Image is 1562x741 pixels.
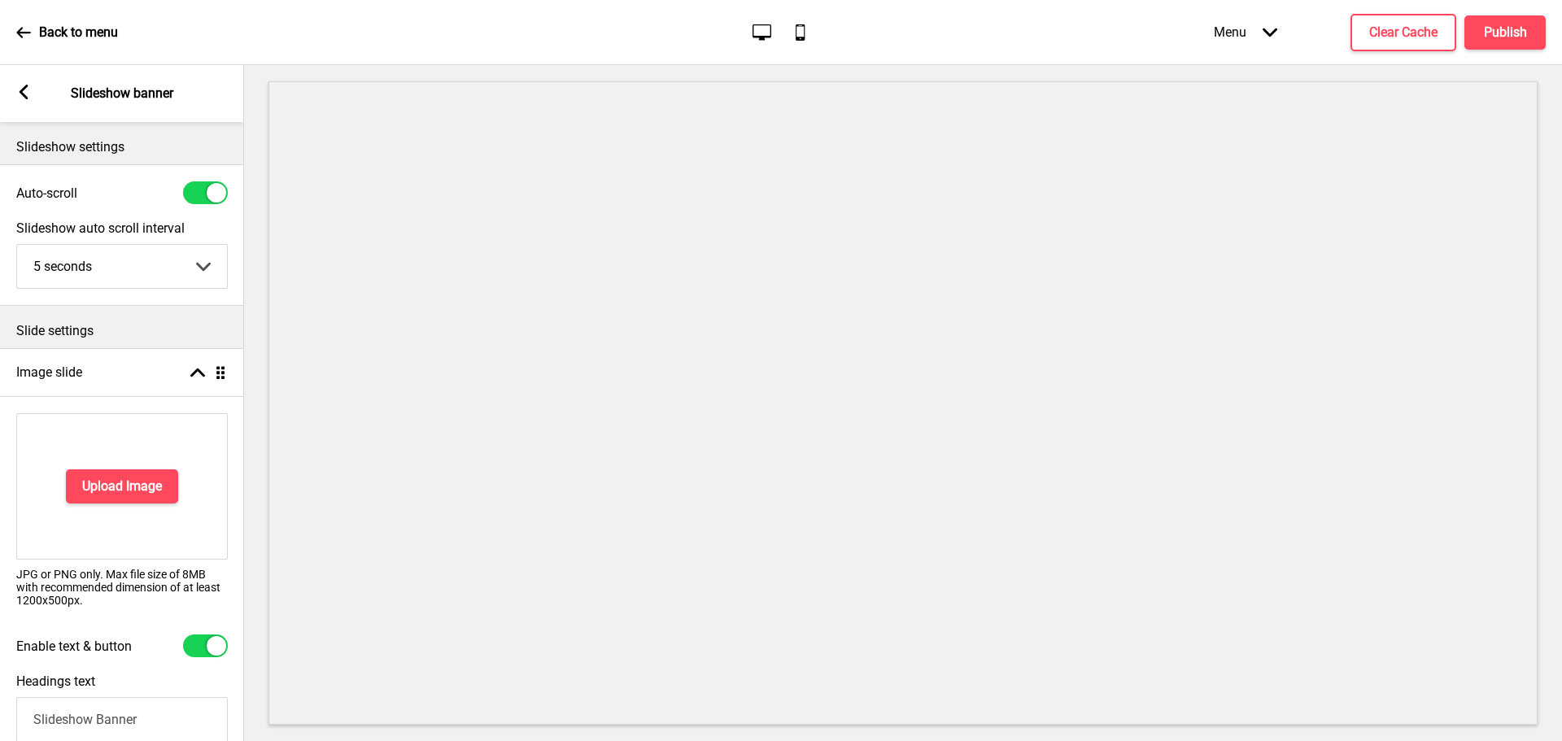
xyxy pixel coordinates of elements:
h4: Clear Cache [1369,24,1438,41]
h4: Publish [1484,24,1527,41]
p: Back to menu [39,24,118,41]
p: Slide settings [16,322,228,340]
h4: Image slide [16,364,82,381]
label: Auto-scroll [16,185,77,201]
p: Slideshow settings [16,138,228,156]
p: Slideshow banner [71,85,173,102]
label: Headings text [16,673,95,689]
div: Menu [1198,8,1294,56]
h4: Upload Image [82,477,162,495]
label: Slideshow auto scroll interval [16,220,228,236]
label: Enable text & button [16,639,132,654]
a: Back to menu [16,11,118,54]
button: Upload Image [66,469,178,503]
button: Clear Cache [1350,14,1456,51]
button: Publish [1464,15,1546,50]
p: JPG or PNG only. Max file size of 8MB with recommended dimension of at least 1200x500px. [16,568,228,607]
